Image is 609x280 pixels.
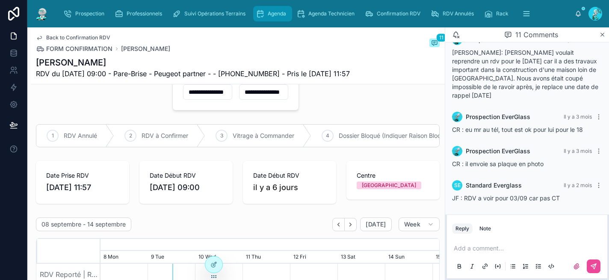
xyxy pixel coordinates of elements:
span: Il y a 2 mois [564,182,592,188]
span: CR : il envoie sa plaque en photo [452,160,544,167]
span: 4 [326,132,329,139]
div: Note [479,225,491,232]
a: Confirmation RDV [362,6,426,21]
span: Confirmation RDV [377,10,420,17]
img: App logo [34,7,50,21]
div: 14 Sun [385,251,432,264]
a: Prospection [61,6,110,21]
span: Prospection EverGlass [466,147,530,155]
button: Reply [452,223,473,234]
span: Suivi Opérations Terrains [184,10,245,17]
span: FORM CONFIRMATION [46,45,112,53]
div: 15 Mon [432,251,480,264]
span: Date Début RDV [253,171,326,180]
span: RDV du [DATE] 09:00 - Pare-Brise - Peugeot partner - - [PHONE_NUMBER] - Pris le [DATE] 11:57 [36,69,350,79]
a: Back to Confirmation RDV [36,34,110,41]
span: [DATE] [366,220,386,228]
div: 8 Mon [100,251,148,264]
a: Agenda Technicien [294,6,361,21]
span: 3 [220,132,223,139]
span: Dossier Bloqué (Indiquer Raison Blocage) [339,131,454,140]
span: 1 [52,132,54,139]
button: Note [476,223,494,234]
span: Date Début RDV [150,171,222,180]
div: 10 Wed [195,251,242,264]
span: 11 [436,33,446,42]
span: JF : RDV a voir pour 03/09 car pas CT [452,194,560,202]
span: CR : eu mr au tél, tout est ok pour lui pour le 18 [452,126,583,133]
span: Centre [357,171,429,180]
div: 11 Thu [242,251,290,264]
div: 13 Sat [337,251,385,264]
span: Vitrage à Commander [233,131,294,140]
span: Date Prise RDV [46,171,119,180]
a: Agenda [253,6,292,21]
a: RDV Annulés [428,6,480,21]
span: [PERSON_NAME]: [PERSON_NAME] voulait reprendre un rdv pour le [DATE] car il a des travaux importa... [452,49,598,99]
span: 2 [129,132,132,139]
a: FORM CONFIRMATION [36,45,112,53]
span: 11 Comments [515,30,558,40]
span: Rack [496,10,508,17]
a: Professionnels [112,6,168,21]
span: Standard Everglass [466,181,522,190]
p: il y a 6 jours [253,182,298,194]
button: 11 [429,39,440,49]
span: Prospection EverGlass [466,113,530,121]
div: 12 Fri [290,251,337,264]
span: Professionnels [127,10,162,17]
span: Back to Confirmation RDV [46,34,110,41]
span: Il y a 3 mois [564,148,592,154]
span: RDV à Confirmer [142,131,188,140]
button: [DATE] [360,217,391,231]
span: Prospection [75,10,104,17]
span: Agenda Technicien [308,10,355,17]
a: Suivi Opérations Terrains [170,6,251,21]
span: [DATE] 11:57 [46,182,119,194]
h2: 08 septembre - 14 septembre [41,220,126,229]
button: Week [399,217,440,231]
div: [GEOGRAPHIC_DATA] [362,182,416,189]
span: Il y a 3 mois [564,113,592,120]
span: RDV Annulés [443,10,474,17]
a: [PERSON_NAME] [121,45,170,53]
span: Week [404,220,420,228]
div: 9 Tue [148,251,195,264]
span: SE [454,182,461,189]
h1: [PERSON_NAME] [36,57,350,69]
div: scrollable content [56,4,575,23]
span: [DATE] 09:00 [150,182,222,194]
span: Agenda [268,10,286,17]
span: RDV Annulé [64,131,97,140]
a: Rack [482,6,514,21]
